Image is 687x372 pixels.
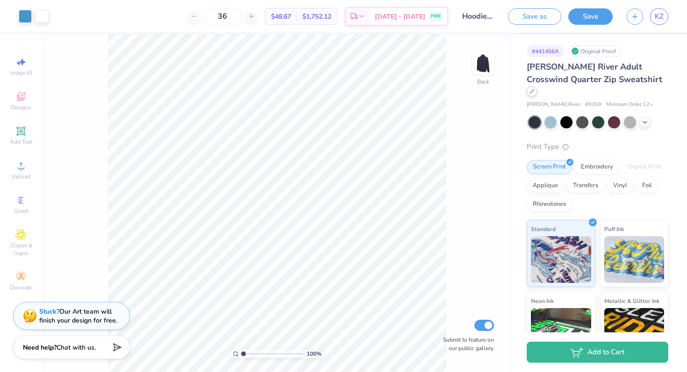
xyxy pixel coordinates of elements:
[39,307,117,325] div: Our Art team will finish your design for free.
[431,13,441,20] span: FREE
[204,8,241,25] input: – –
[622,160,667,174] div: Digital Print
[585,101,601,109] span: # 9359
[23,343,57,352] strong: Need help?
[607,179,633,193] div: Vinyl
[438,336,494,352] label: Submit to feature on our public gallery.
[12,173,30,180] span: Upload
[531,308,591,355] img: Neon Ink
[508,8,561,25] button: Save as
[11,104,31,111] span: Designs
[57,343,96,352] span: Chat with us.
[14,207,29,215] span: Greek
[569,45,621,57] div: Original Proof
[527,197,572,211] div: Rhinestones
[10,284,32,291] span: Decorate
[531,224,556,234] span: Standard
[527,342,668,363] button: Add to Cart
[307,350,322,358] span: 100 %
[531,236,591,283] img: Standard
[655,11,664,22] span: KZ
[568,8,613,25] button: Save
[636,179,658,193] div: Foil
[375,12,425,21] span: [DATE] - [DATE]
[455,7,501,26] input: Untitled Design
[527,179,564,193] div: Applique
[527,101,580,109] span: [PERSON_NAME] River
[606,101,653,109] span: Minimum Order: 12 +
[567,179,604,193] div: Transfers
[531,296,554,306] span: Neon Ink
[527,141,668,152] div: Print Type
[10,138,32,146] span: Add Text
[604,224,624,234] span: Puff Ink
[575,160,619,174] div: Embroidery
[527,61,662,85] span: [PERSON_NAME] River Adult Crosswind Quarter Zip Sweatshirt
[10,69,32,77] span: Image AI
[5,242,37,257] span: Clipart & logos
[527,45,564,57] div: # 441456A
[604,308,665,355] img: Metallic & Glitter Ink
[604,236,665,283] img: Puff Ink
[474,54,493,73] img: Back
[477,77,489,86] div: Back
[39,307,59,316] strong: Stuck?
[650,8,668,25] a: KZ
[302,12,331,21] span: $1,752.12
[271,12,291,21] span: $48.67
[604,296,659,306] span: Metallic & Glitter Ink
[527,160,572,174] div: Screen Print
